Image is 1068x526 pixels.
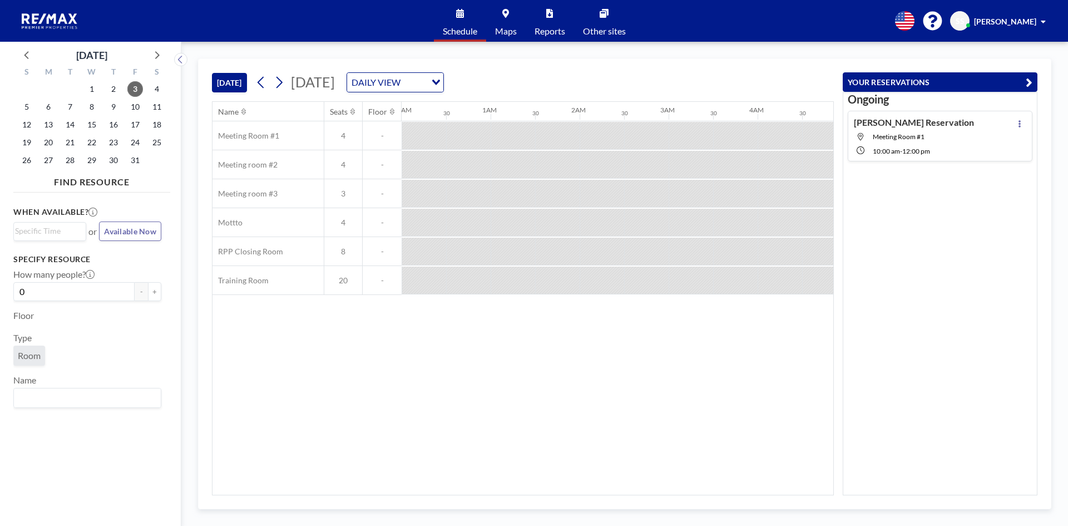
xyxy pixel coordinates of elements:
div: M [38,66,60,80]
div: 30 [443,110,450,117]
span: or [88,226,97,237]
span: Schedule [443,27,477,36]
div: 30 [532,110,539,117]
span: Friday, October 17, 2025 [127,117,143,132]
span: Other sites [583,27,626,36]
span: - [363,247,402,257]
span: Saturday, October 11, 2025 [149,99,165,115]
span: Friday, October 24, 2025 [127,135,143,150]
span: 10:00 AM [873,147,900,155]
span: Thursday, October 23, 2025 [106,135,121,150]
span: Saturday, October 25, 2025 [149,135,165,150]
div: 2AM [571,106,586,114]
span: - [363,218,402,228]
span: Thursday, October 30, 2025 [106,153,121,168]
button: Available Now [99,222,161,241]
span: 20 [324,276,362,286]
span: Monday, October 20, 2025 [41,135,56,150]
div: T [102,66,124,80]
button: [DATE] [212,73,247,92]
button: - [135,282,148,301]
span: Thursday, October 9, 2025 [106,99,121,115]
span: Friday, October 3, 2025 [127,81,143,97]
div: 30 [621,110,628,117]
span: Tuesday, October 21, 2025 [62,135,78,150]
div: Search for option [14,223,86,239]
h3: Specify resource [13,254,161,264]
span: Tuesday, October 14, 2025 [62,117,78,132]
div: T [60,66,81,80]
span: Meeting room #2 [212,160,278,170]
span: 4 [324,160,362,170]
span: Friday, October 31, 2025 [127,153,143,168]
span: RPP Closing Room [212,247,283,257]
span: Wednesday, October 1, 2025 [84,81,100,97]
span: Tuesday, October 7, 2025 [62,99,78,115]
label: Floor [13,310,34,321]
span: Meeting Room #1 [212,131,279,141]
span: [DATE] [291,73,335,90]
span: SS [956,16,965,26]
button: + [148,282,161,301]
span: Monday, October 6, 2025 [41,99,56,115]
div: 3AM [660,106,675,114]
span: Training Room [212,276,269,286]
span: - [363,276,402,286]
button: YOUR RESERVATIONS [843,72,1037,92]
div: Search for option [347,73,443,92]
span: Wednesday, October 8, 2025 [84,99,100,115]
span: Available Now [104,227,156,236]
span: - [900,147,902,155]
div: 30 [710,110,717,117]
span: DAILY VIEW [349,75,403,90]
div: F [124,66,146,80]
div: 4AM [749,106,764,114]
h4: [PERSON_NAME] Reservation [854,117,974,128]
input: Search for option [404,75,425,90]
span: Room [18,350,41,361]
span: 12:00 PM [902,147,930,155]
span: Meeting room #3 [212,189,278,199]
label: How many people? [13,269,95,280]
span: Reports [535,27,565,36]
span: Wednesday, October 15, 2025 [84,117,100,132]
span: Wednesday, October 22, 2025 [84,135,100,150]
span: - [363,131,402,141]
div: Name [218,107,239,117]
span: - [363,160,402,170]
span: Mottto [212,218,243,228]
span: Sunday, October 26, 2025 [19,153,34,168]
span: Friday, October 10, 2025 [127,99,143,115]
label: Name [13,375,36,386]
div: S [16,66,38,80]
div: Search for option [14,389,161,407]
input: Search for option [15,391,155,405]
span: Monday, October 13, 2025 [41,117,56,132]
span: [PERSON_NAME] [974,17,1036,26]
span: Thursday, October 2, 2025 [106,81,121,97]
span: Meeting Room #1 [873,132,924,141]
div: 30 [799,110,806,117]
span: Tuesday, October 28, 2025 [62,153,78,168]
span: Sunday, October 19, 2025 [19,135,34,150]
div: Floor [368,107,387,117]
div: [DATE] [76,47,107,63]
span: Sunday, October 12, 2025 [19,117,34,132]
span: Wednesday, October 29, 2025 [84,153,100,168]
div: Seats [330,107,348,117]
div: W [81,66,103,80]
span: Thursday, October 16, 2025 [106,117,121,132]
input: Search for option [15,225,80,237]
span: 4 [324,131,362,141]
div: 1AM [482,106,497,114]
span: Sunday, October 5, 2025 [19,99,34,115]
div: S [146,66,167,80]
span: 3 [324,189,362,199]
span: Saturday, October 18, 2025 [149,117,165,132]
h3: Ongoing [848,92,1032,106]
span: - [363,189,402,199]
span: 8 [324,247,362,257]
span: Saturday, October 4, 2025 [149,81,165,97]
img: organization-logo [18,10,82,32]
h4: FIND RESOURCE [13,172,170,188]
